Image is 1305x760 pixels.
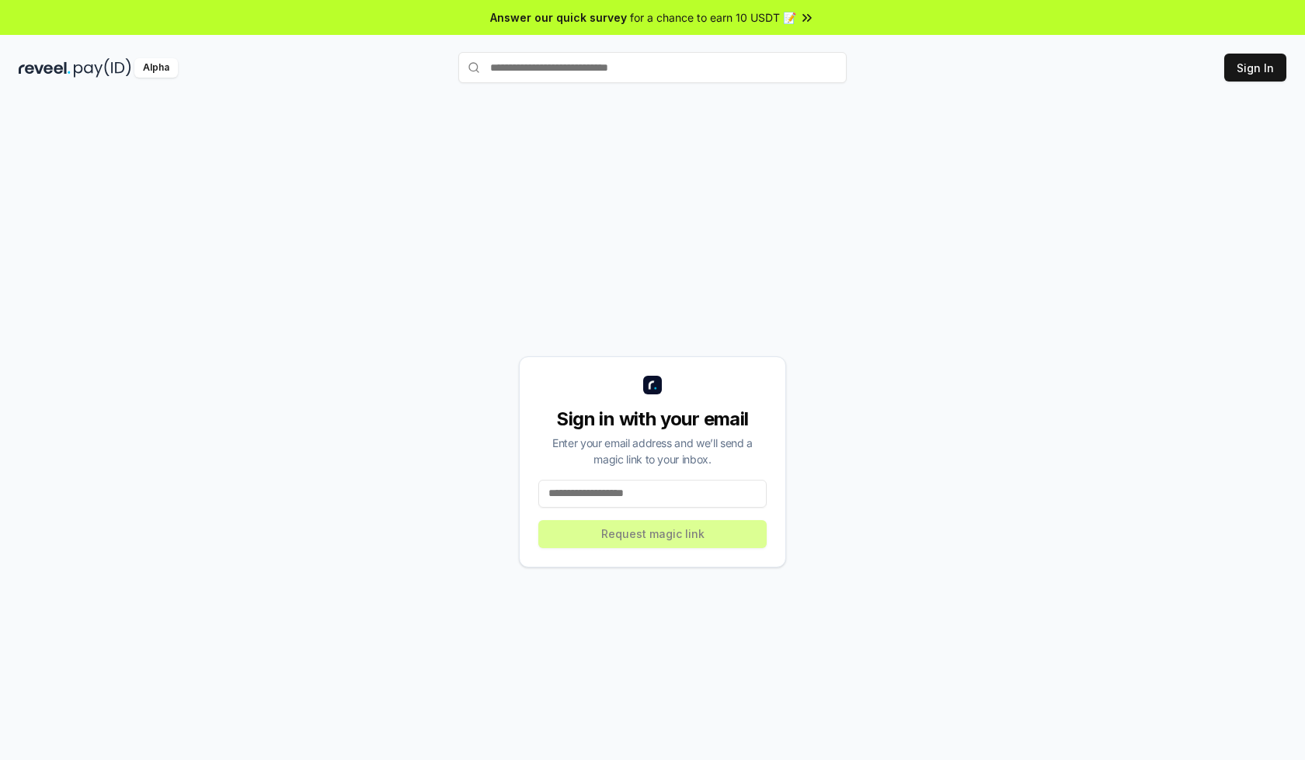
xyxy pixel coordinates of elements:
[134,58,178,78] div: Alpha
[19,58,71,78] img: reveel_dark
[74,58,131,78] img: pay_id
[630,9,796,26] span: for a chance to earn 10 USDT 📝
[643,376,662,394] img: logo_small
[490,9,627,26] span: Answer our quick survey
[538,435,767,467] div: Enter your email address and we’ll send a magic link to your inbox.
[538,407,767,432] div: Sign in with your email
[1224,54,1286,82] button: Sign In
